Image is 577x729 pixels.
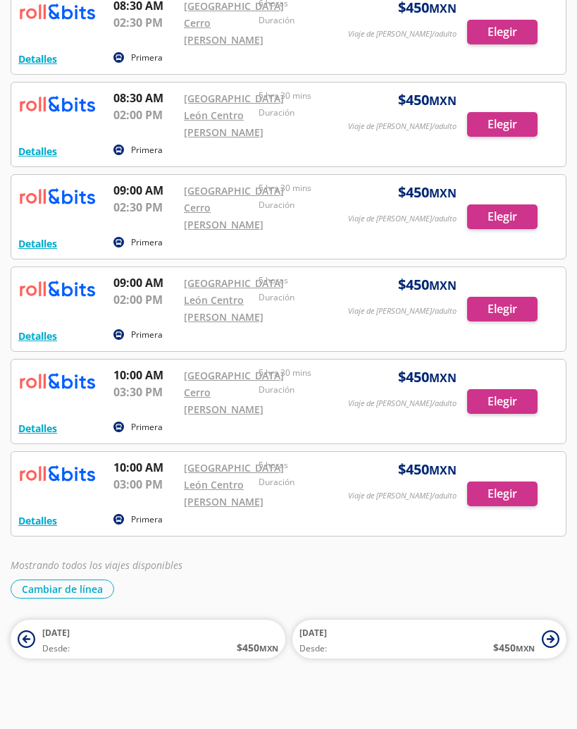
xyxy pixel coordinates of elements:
span: [DATE] [42,627,70,639]
span: Desde: [42,642,70,655]
small: MXN [516,643,535,654]
button: Detalles [18,513,57,528]
a: Cerro [PERSON_NAME] [184,386,263,416]
a: León Centro [PERSON_NAME] [184,109,263,139]
a: [GEOGRAPHIC_DATA] [184,184,284,197]
a: Cerro [PERSON_NAME] [184,16,263,47]
button: Cambiar de línea [11,580,114,599]
span: $ 450 [237,640,278,655]
a: Cerro [PERSON_NAME] [184,201,263,231]
p: Primera [131,144,163,157]
a: [GEOGRAPHIC_DATA] [184,461,284,474]
span: Desde: [299,642,327,655]
button: Detalles [18,421,57,436]
a: [GEOGRAPHIC_DATA] [184,369,284,382]
button: Detalles [18,144,57,159]
p: Primera [131,513,163,526]
button: [DATE]Desde:$450MXN [292,620,567,658]
a: [GEOGRAPHIC_DATA] [184,92,284,105]
p: Primera [131,421,163,434]
span: [DATE] [299,627,327,639]
button: Detalles [18,329,57,343]
em: Mostrando todos los viajes disponibles [11,558,182,572]
a: [GEOGRAPHIC_DATA] [184,276,284,290]
small: MXN [259,643,278,654]
span: $ 450 [493,640,535,655]
p: Primera [131,329,163,341]
p: Primera [131,236,163,249]
a: León Centro [PERSON_NAME] [184,293,263,324]
p: Primera [131,51,163,64]
button: [DATE]Desde:$450MXN [11,620,285,658]
button: Detalles [18,51,57,66]
a: León Centro [PERSON_NAME] [184,478,263,508]
button: Detalles [18,236,57,251]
